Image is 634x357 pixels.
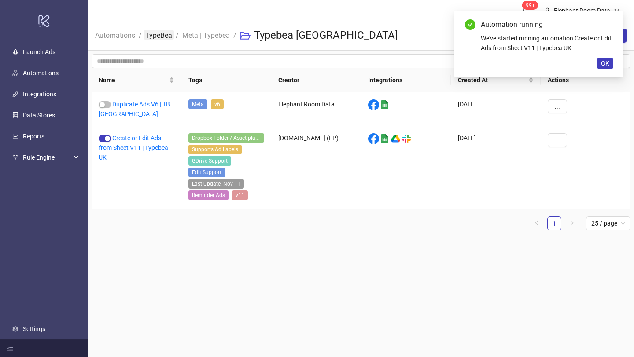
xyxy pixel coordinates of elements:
a: Create or Edit Ads from Sheet V11 | Typebea UK [99,135,168,161]
span: menu-fold [7,345,13,351]
span: left [534,220,539,226]
span: GDrive Support [188,156,231,166]
div: We've started running automation Create or Edit Ads from Sheet V11 | Typebea UK [481,33,613,53]
span: 25 / page [591,217,625,230]
span: folder-open [240,30,251,41]
th: Tags [181,68,271,92]
a: Integrations [23,91,56,98]
th: Created At [451,68,541,92]
span: fork [12,154,18,160]
th: Integrations [361,68,451,92]
span: Supports Ad Labels [188,145,242,154]
span: Dropbox Folder / Asset placement detection [188,133,264,143]
span: down [614,7,620,14]
span: Rule Engine [23,149,71,166]
a: TypeBea [144,30,174,40]
div: [DOMAIN_NAME] (LP) [271,126,361,209]
span: ... [555,137,560,144]
span: Reminder Ads [188,190,229,200]
span: Meta [188,99,207,109]
a: Automations [23,69,59,76]
li: Next Page [565,216,579,230]
a: Reports [23,133,44,140]
span: Edit Support [188,168,225,177]
button: ... [548,99,567,113]
span: Last Update: Nov-11 [188,179,244,189]
th: Creator [271,68,361,92]
button: OK [597,58,613,69]
li: 1 [547,216,561,230]
th: Name [92,68,181,92]
div: [DATE] [451,92,541,126]
button: right [565,216,579,230]
span: right [569,220,575,226]
span: check-circle [465,19,475,30]
a: Duplicate Ads V6 | TB [GEOGRAPHIC_DATA] [99,101,170,117]
span: ... [555,103,560,110]
a: Launch Ads [23,48,55,55]
div: [DATE] [451,126,541,209]
button: left [530,216,544,230]
li: Previous Page [530,216,544,230]
span: v6 [211,99,224,109]
div: Elephant Room Data [550,6,614,15]
li: / [176,22,179,50]
a: Data Stores [23,112,55,119]
button: ... [548,133,567,147]
div: Elephant Room Data [271,92,361,126]
li: / [233,22,236,50]
span: v11 [232,190,248,200]
a: Automations [93,30,137,40]
span: Name [99,75,167,85]
span: OK [601,60,609,67]
a: 1 [548,217,561,230]
div: Automation running [481,19,613,30]
span: user [544,7,550,14]
a: Meta | Typebea [181,30,232,40]
h3: Typebea [GEOGRAPHIC_DATA] [254,29,398,43]
sup: 1432 [522,1,538,10]
a: Settings [23,325,45,332]
div: Page Size [586,216,630,230]
li: / [139,22,142,50]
